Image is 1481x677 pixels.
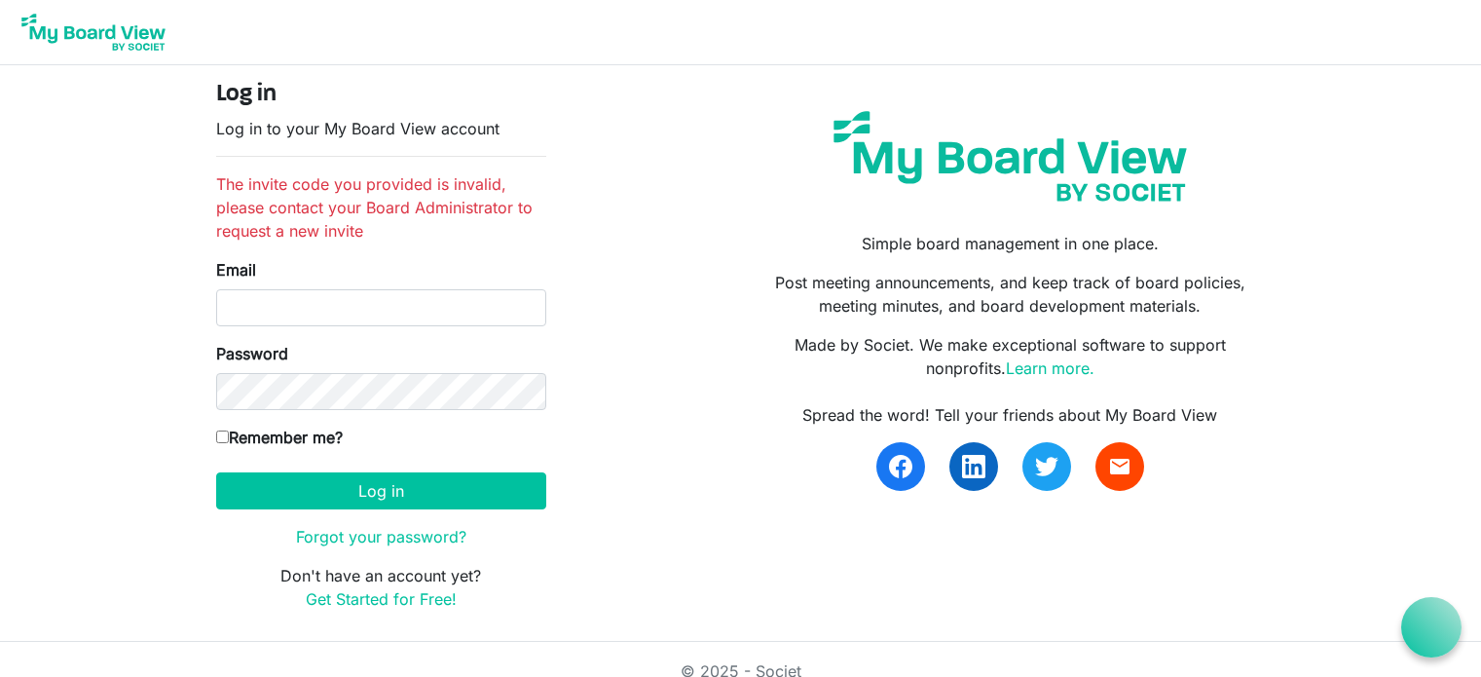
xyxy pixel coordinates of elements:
img: linkedin.svg [962,455,985,478]
a: Get Started for Free! [306,589,457,609]
p: Log in to your My Board View account [216,117,546,140]
img: twitter.svg [1035,455,1058,478]
p: Post meeting announcements, and keep track of board policies, meeting minutes, and board developm... [755,271,1265,318]
a: email [1095,442,1144,491]
label: Password [216,342,288,365]
li: The invite code you provided is invalid, please contact your Board Administrator to request a new... [216,172,546,243]
label: Email [216,258,256,282]
a: Learn more. [1006,358,1094,378]
input: Remember me? [216,431,229,443]
button: Log in [216,472,546,509]
p: Simple board management in one place. [755,232,1265,255]
label: Remember me? [216,426,343,449]
img: My Board View Logo [16,8,171,56]
img: my-board-view-societ.svg [819,96,1202,216]
div: Spread the word! Tell your friends about My Board View [755,403,1265,427]
img: facebook.svg [889,455,912,478]
span: email [1108,455,1131,478]
a: Forgot your password? [296,527,466,546]
p: Made by Societ. We make exceptional software to support nonprofits. [755,333,1265,380]
p: Don't have an account yet? [216,564,546,611]
h4: Log in [216,81,546,109]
